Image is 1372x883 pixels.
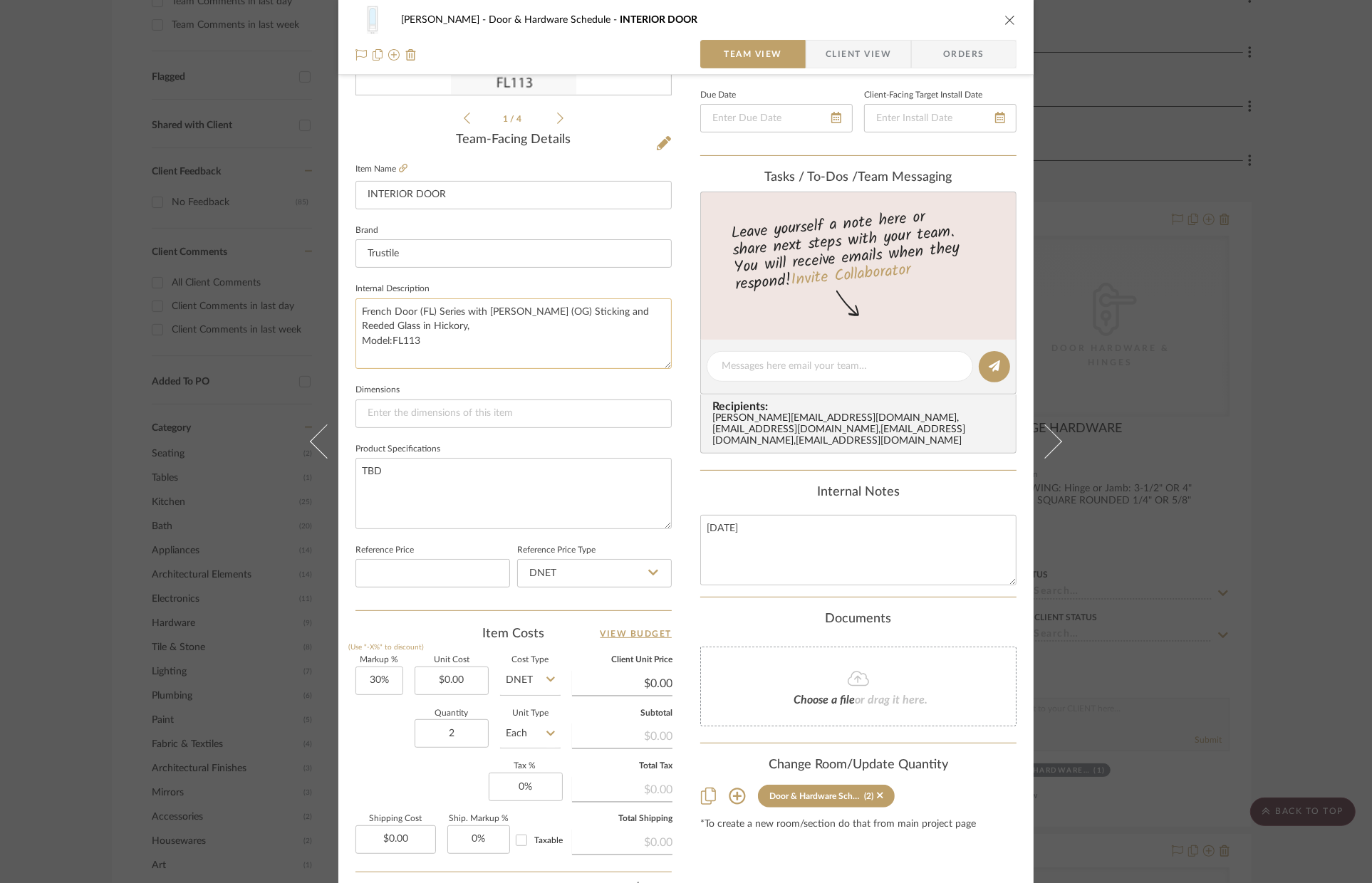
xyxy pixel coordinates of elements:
div: [PERSON_NAME][EMAIL_ADDRESS][DOMAIN_NAME] , [EMAIL_ADDRESS][DOMAIN_NAME] , [EMAIL_ADDRESS][DOMAIN... [712,413,1010,447]
div: Change Room/Update Quantity [700,758,1017,773]
label: Unit Cost [415,657,489,664]
div: Documents [700,612,1017,627]
label: Item Name [355,163,407,175]
span: Tasks / To-Dos / [765,171,858,184]
label: Ship. Markup % [447,815,510,822]
span: 1 [504,115,511,123]
input: Enter Due Date [700,104,853,132]
label: Shipping Cost [355,815,436,822]
div: Door & Hardware Schedule [769,791,861,801]
input: Enter Brand [355,239,672,268]
label: Quantity [415,710,489,717]
span: [PERSON_NAME] [401,15,489,25]
label: Tax % [489,763,561,770]
label: Due Date [700,92,736,99]
span: Choose a file [794,694,855,706]
div: *To create a new room/section do that from main project page [700,819,1017,830]
div: Item Costs [355,625,672,642]
div: Internal Notes [700,485,1017,501]
span: Client View [826,40,891,68]
label: Client Unit Price [572,657,672,664]
label: Client-Facing Target Install Date [864,92,982,99]
div: Team-Facing Details [355,132,672,148]
div: $0.00 [572,828,672,854]
label: Product Specifications [355,446,440,453]
input: Enter Install Date [864,104,1017,132]
span: Recipients: [712,400,1010,413]
label: Total Shipping [572,815,672,822]
span: Door & Hardware Schedule [489,15,620,25]
div: $0.00 [572,775,672,801]
div: (2) [864,791,873,801]
span: Orders [927,40,1000,68]
label: Cost Type [500,657,561,664]
label: Reference Price Type [517,547,596,554]
img: Remove from project [405,49,417,61]
div: Leave yourself a note here or share next steps with your team. You will receive emails when they ... [699,202,1019,297]
a: View Budget [601,625,672,642]
label: Internal Description [355,286,430,293]
div: team Messaging [700,170,1017,186]
span: / [511,115,517,123]
label: Total Tax [572,763,672,770]
input: Enter Item Name [355,181,672,209]
label: Subtotal [572,710,672,717]
a: Invite Collaborator [790,258,912,293]
label: Unit Type [500,710,561,717]
label: Reference Price [355,547,414,554]
div: $0.00 [572,722,672,748]
button: close [1004,14,1017,26]
span: INTERIOR DOOR [620,15,697,25]
span: or drag it here. [855,694,927,706]
span: Team View [724,40,782,68]
label: Brand [355,227,378,234]
img: 8cfee051-79db-4558-8a35-5a145c976f90_48x40.jpg [355,6,390,34]
span: 4 [517,115,524,123]
label: Dimensions [355,387,400,394]
label: Markup % [355,657,403,664]
span: Taxable [534,836,563,845]
input: Enter the dimensions of this item [355,399,672,428]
